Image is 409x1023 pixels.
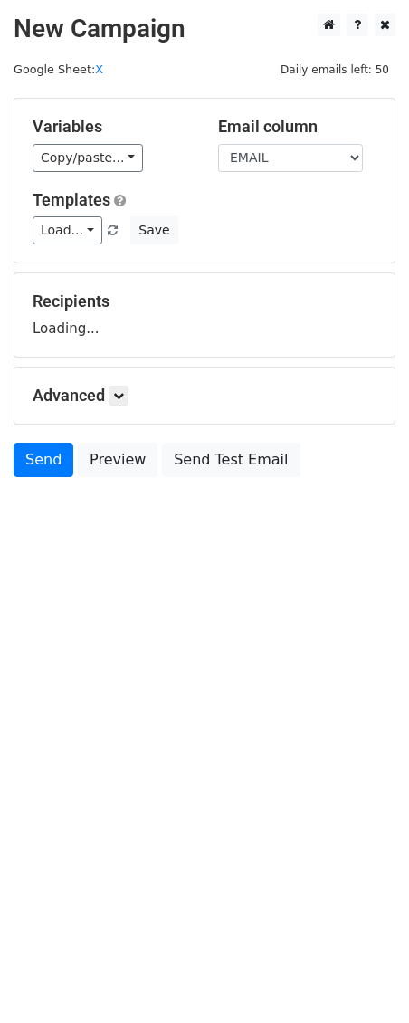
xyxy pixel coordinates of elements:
span: Daily emails left: 50 [274,60,395,80]
a: Send [14,443,73,477]
a: Daily emails left: 50 [274,62,395,76]
h5: Variables [33,117,191,137]
div: Loading... [33,292,376,339]
h2: New Campaign [14,14,395,44]
a: Preview [78,443,157,477]
a: Load... [33,216,102,244]
h5: Email column [218,117,376,137]
button: Save [130,216,177,244]
h5: Recipients [33,292,376,311]
a: Copy/paste... [33,144,143,172]
a: X [95,62,103,76]
small: Google Sheet: [14,62,103,76]
a: Send Test Email [162,443,300,477]
h5: Advanced [33,386,376,406]
a: Templates [33,190,110,209]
